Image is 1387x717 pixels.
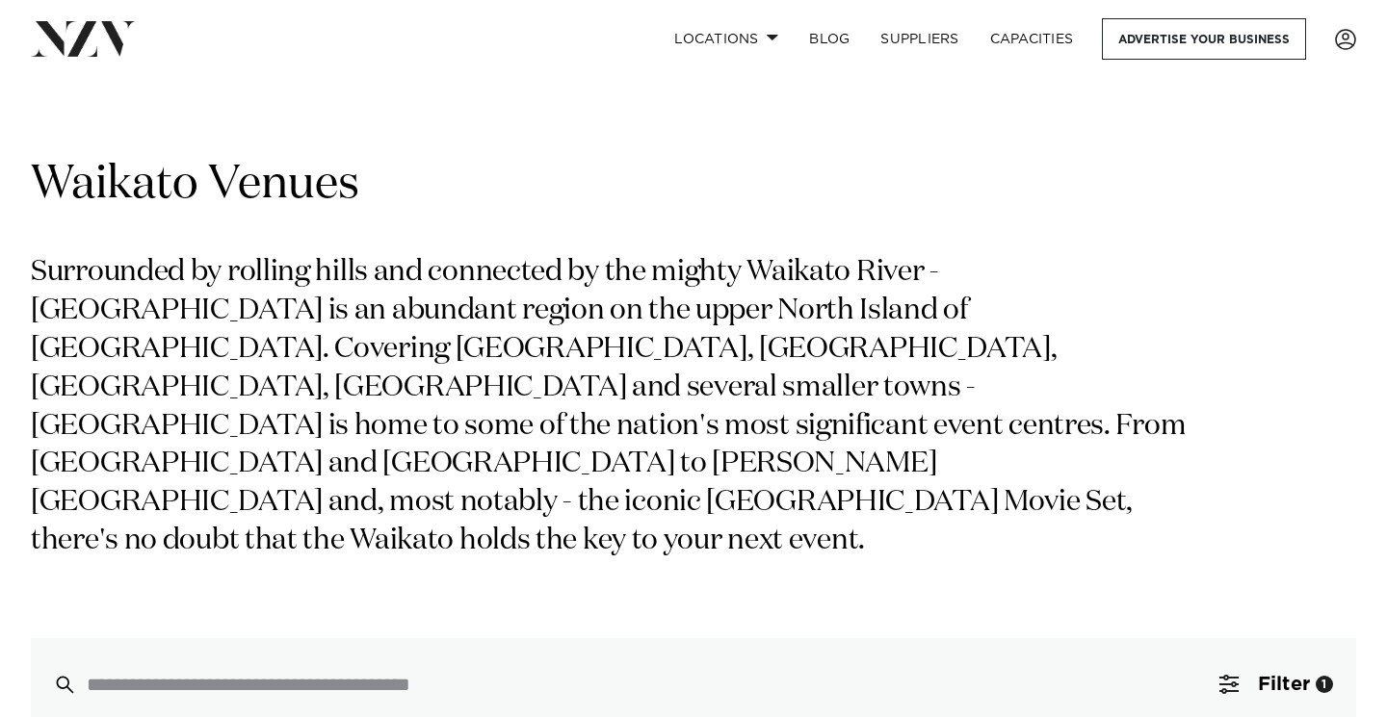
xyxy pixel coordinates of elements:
a: Locations [659,18,794,60]
a: SUPPLIERS [865,18,974,60]
div: 1 [1316,676,1333,693]
p: Surrounded by rolling hills and connected by the mighty Waikato River - [GEOGRAPHIC_DATA] is an a... [31,254,1221,561]
img: nzv-logo.png [31,21,136,56]
a: BLOG [794,18,865,60]
h1: Waikato Venues [31,155,1356,216]
a: Capacities [975,18,1089,60]
a: Advertise your business [1102,18,1306,60]
span: Filter [1258,675,1310,694]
